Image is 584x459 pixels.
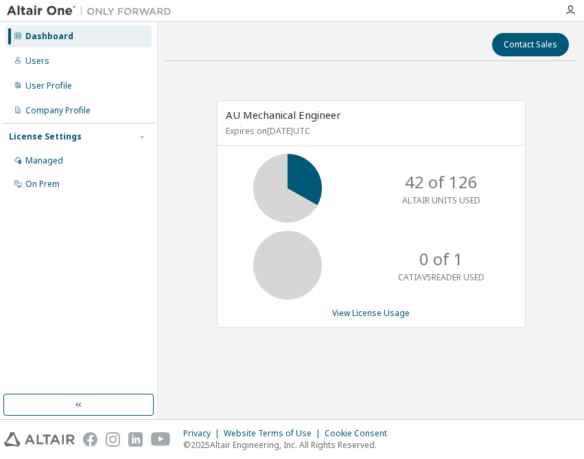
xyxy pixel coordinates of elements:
p: 0 of 1 [419,247,463,271]
a: View License Usage [332,307,410,319]
p: ALTAIR UNITS USED [402,194,480,206]
div: User Profile [25,80,72,91]
div: Users [25,56,49,67]
div: Dashboard [25,31,73,42]
p: © 2025 Altair Engineering, Inc. All Rights Reserved. [183,439,395,451]
img: instagram.svg [106,432,120,447]
img: youtube.svg [151,432,171,447]
div: Company Profile [25,105,91,116]
div: On Prem [25,179,60,190]
p: 42 of 126 [405,170,478,194]
p: Expires on [DATE] UTC [226,125,513,137]
div: Website Terms of Use [224,428,325,439]
img: Altair One [7,4,178,18]
img: altair_logo.svg [4,432,75,447]
p: CATIAV5READER USED [398,271,484,283]
div: Privacy [183,428,224,439]
button: Contact Sales [492,33,569,56]
img: linkedin.svg [128,432,143,447]
span: AU Mechanical Engineer [226,108,341,122]
div: License Settings [9,131,82,142]
div: Cookie Consent [325,428,395,439]
div: Managed [25,155,63,166]
img: facebook.svg [83,432,97,447]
